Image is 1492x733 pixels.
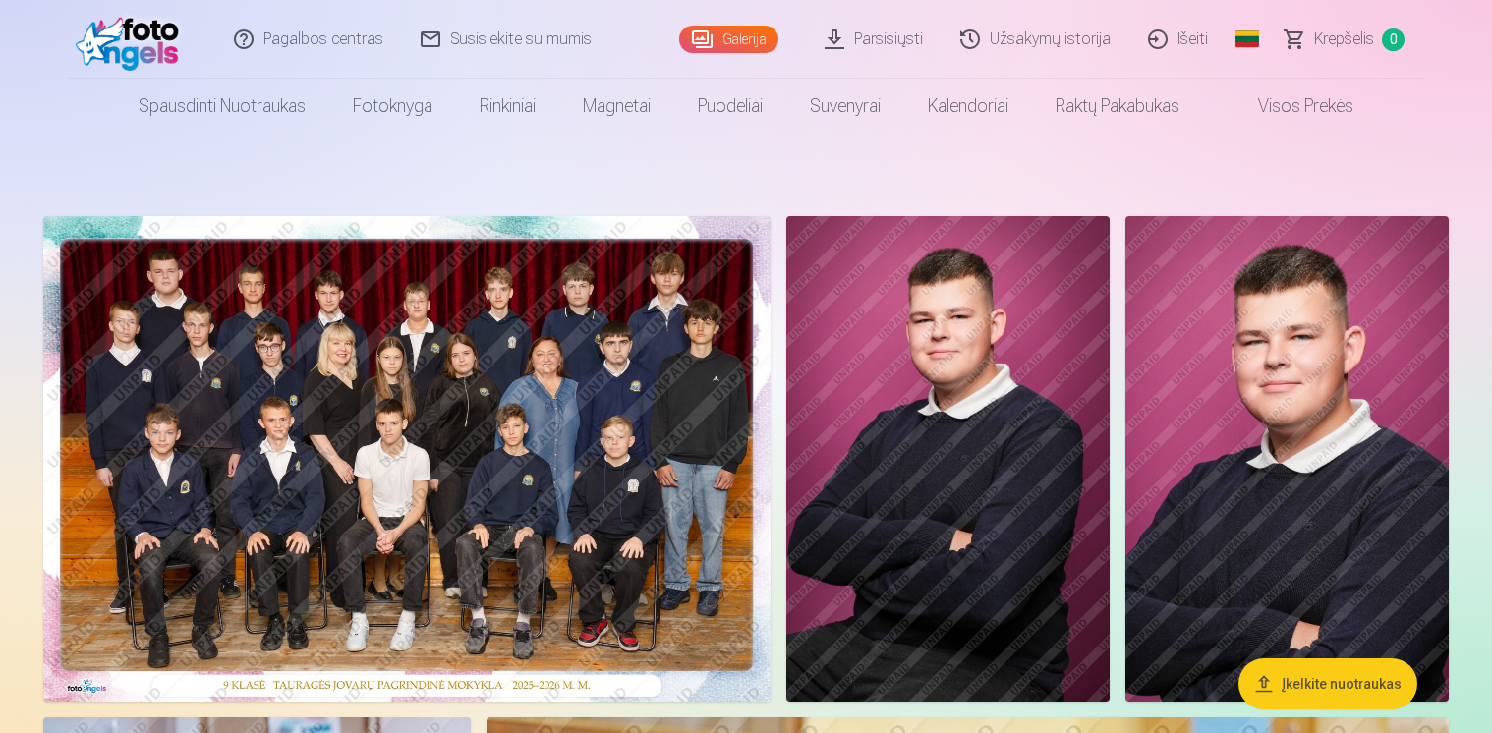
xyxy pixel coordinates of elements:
a: Visos prekės [1203,79,1377,134]
a: Rinkiniai [456,79,559,134]
a: Fotoknyga [329,79,456,134]
a: Galerija [679,26,778,53]
img: /fa2 [76,8,189,71]
a: Raktų pakabukas [1032,79,1203,134]
button: Įkelkite nuotraukas [1238,658,1417,709]
a: Suvenyrai [786,79,904,134]
a: Puodeliai [674,79,786,134]
a: Spausdinti nuotraukas [115,79,329,134]
span: 0 [1382,28,1405,51]
a: Kalendoriai [904,79,1032,134]
span: Krepšelis [1314,28,1374,51]
a: Magnetai [559,79,674,134]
